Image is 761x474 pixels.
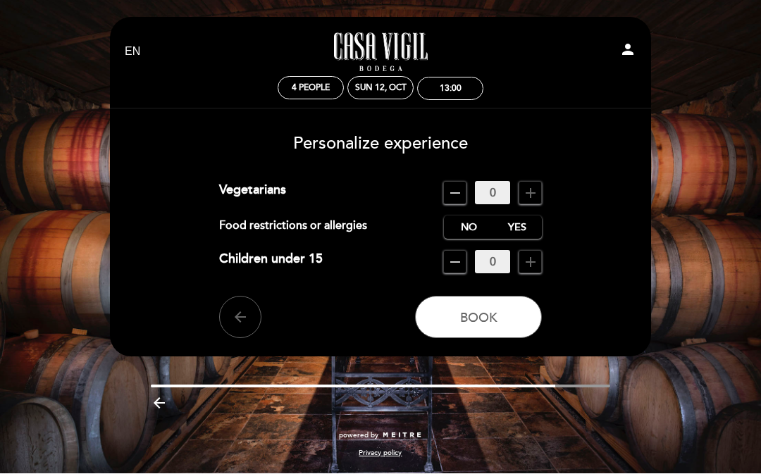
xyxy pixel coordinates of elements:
button: person [619,42,636,63]
i: arrow_backward [151,395,168,412]
i: remove [447,185,464,202]
img: MEITRE [382,432,422,439]
span: powered by [339,431,378,441]
i: add [522,254,539,271]
div: Children under 15 [219,251,323,274]
i: remove [447,254,464,271]
div: Sun 12, Oct [355,83,407,94]
div: 13:00 [440,84,462,94]
div: Vegetarians [219,182,286,205]
a: Casa Vigil - Restaurante [292,33,469,72]
label: No [444,216,493,239]
a: Privacy policy [359,449,402,459]
button: Book [415,297,542,339]
div: Food restrictions or allergies [219,216,445,239]
i: arrow_back [232,309,249,326]
label: Yes [493,216,542,239]
i: person [619,42,636,58]
span: Personalize experience [293,134,468,154]
a: powered by [339,431,422,441]
button: arrow_back [219,297,261,339]
i: add [522,185,539,202]
span: 4 people [292,83,330,94]
span: Book [460,311,497,326]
